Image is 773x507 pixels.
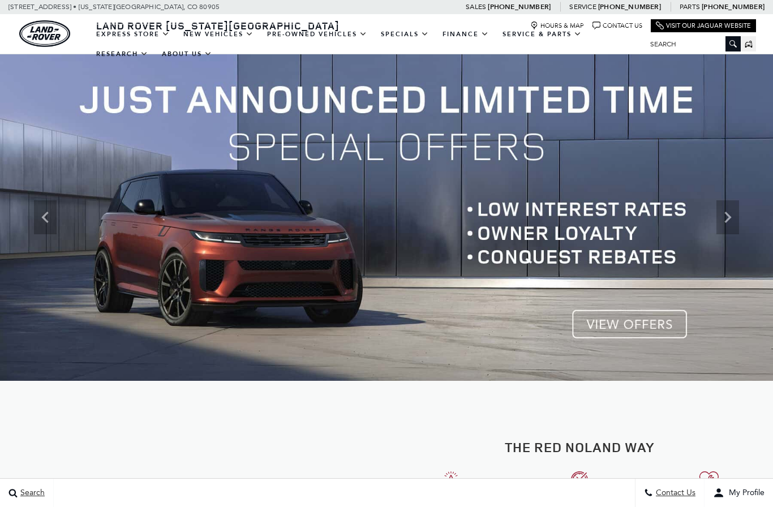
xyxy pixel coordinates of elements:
[260,24,374,44] a: Pre-Owned Vehicles
[724,488,765,498] span: My Profile
[374,24,436,44] a: Specials
[155,44,219,64] a: About Us
[19,20,70,47] a: land-rover
[705,479,773,507] button: user-profile-menu
[466,3,486,11] span: Sales
[89,44,155,64] a: Research
[89,24,177,44] a: EXPRESS STORE
[592,22,642,30] a: Contact Us
[19,20,70,47] img: Land Rover
[395,440,765,454] h2: The Red Noland Way
[89,24,642,64] nav: Main Navigation
[96,19,340,32] span: Land Rover [US_STATE][GEOGRAPHIC_DATA]
[642,37,741,51] input: Search
[530,22,584,30] a: Hours & Map
[680,3,700,11] span: Parts
[702,2,765,11] a: [PHONE_NUMBER]
[8,3,220,11] a: [STREET_ADDRESS] • [US_STATE][GEOGRAPHIC_DATA], CO 80905
[177,24,260,44] a: New Vehicles
[488,2,551,11] a: [PHONE_NUMBER]
[598,2,661,11] a: [PHONE_NUMBER]
[569,3,596,11] span: Service
[18,488,45,498] span: Search
[656,22,751,30] a: Visit Our Jaguar Website
[89,19,346,32] a: Land Rover [US_STATE][GEOGRAPHIC_DATA]
[496,24,589,44] a: Service & Parts
[436,24,496,44] a: Finance
[653,488,695,498] span: Contact Us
